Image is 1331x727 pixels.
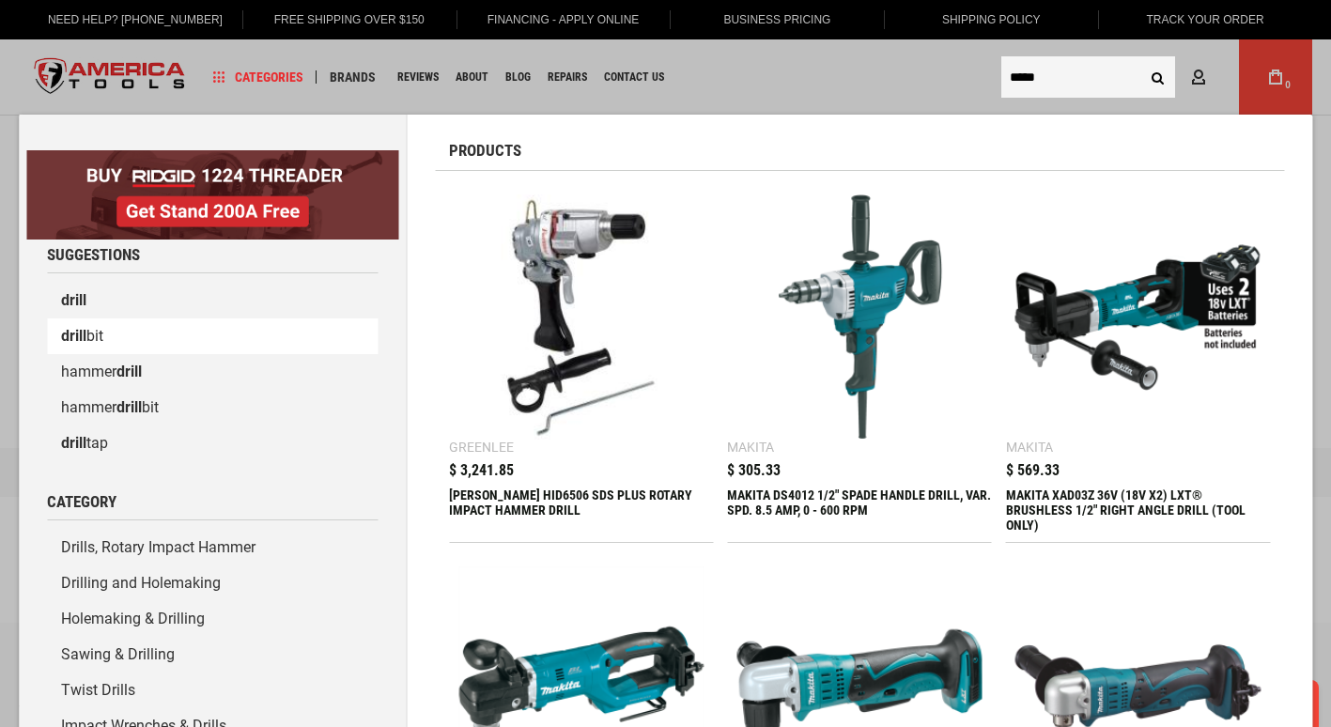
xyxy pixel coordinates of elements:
button: Search [1139,59,1175,95]
a: hammerdrillbit [47,390,378,425]
a: drilltap [47,425,378,461]
a: Sawing & Drilling [47,637,378,673]
a: drill [47,283,378,318]
a: BOGO: Buy RIDGID® 1224 Threader, Get Stand 200A Free! [26,150,398,164]
div: Makita [1006,441,1053,454]
b: drill [61,434,86,452]
img: BOGO: Buy RIDGID® 1224 Threader, Get Stand 200A Free! [26,150,398,240]
a: drillbit [47,318,378,354]
a: Drilling and Holemaking [47,565,378,601]
img: MAKITA DS4012 1/2 [736,194,982,440]
b: drill [116,398,142,416]
div: MAKITA XAD03Z 36V (18V X2) LXT® BRUSHLESS 1/2 [1006,487,1270,533]
a: Brands [321,65,384,90]
a: MAKITA DS4012 1/2 Makita $ 305.33 MAKITA DS4012 1/2" SPADE HANDLE DRILL, VAR. SPD. 8.5 AMP, 0 - 6... [727,185,991,542]
img: MAKITA XAD03Z 36V (18V X2) LXT® BRUSHLESS 1/2 [1015,194,1261,440]
a: MAKITA XAD03Z 36V (18V X2) LXT® BRUSHLESS 1/2 Makita $ 569.33 MAKITA XAD03Z 36V (18V X2) LXT® BRU... [1006,185,1270,542]
b: drill [61,327,86,345]
a: hammerdrill [47,354,378,390]
span: $ 569.33 [1006,463,1060,478]
span: $ 305.33 [727,463,781,478]
span: Products [449,143,521,159]
span: Suggestions [47,247,140,263]
div: Greenlee [449,441,514,454]
a: Drills, Rotary Impact Hammer [47,530,378,565]
a: Categories [205,65,312,90]
span: Brands [330,70,376,84]
div: MAKITA DS4012 1/2 [727,487,991,533]
a: Twist Drills [47,673,378,708]
span: Category [47,494,116,510]
b: drill [116,363,142,380]
img: GREENLEE HID6506 SDS PLUS ROTARY IMPACT HAMMER DRILL [458,194,704,440]
div: GREENLEE HID6506 SDS PLUS ROTARY IMPACT HAMMER DRILL [449,487,713,533]
button: Open LiveChat chat widget [216,24,239,47]
span: Categories [213,70,303,84]
b: drill [61,291,86,309]
p: Chat now [26,28,212,43]
a: GREENLEE HID6506 SDS PLUS ROTARY IMPACT HAMMER DRILL Greenlee $ 3,241.85 [PERSON_NAME] HID6506 SD... [449,185,713,542]
span: $ 3,241.85 [449,463,514,478]
div: Makita [727,441,774,454]
a: Holemaking & Drilling [47,601,378,637]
